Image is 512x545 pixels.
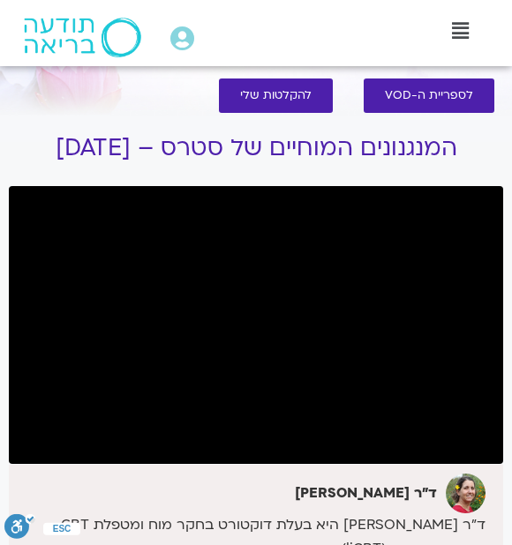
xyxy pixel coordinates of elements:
span: לספריית ה-VOD [385,89,473,102]
a: להקלטות שלי [219,78,333,113]
strong: ד"ר [PERSON_NAME] [295,483,437,503]
img: תודעה בריאה [24,18,141,57]
span: להקלטות שלי [240,89,312,102]
a: לספריית ה-VOD [364,78,494,113]
img: ד"ר נועה אלבלדה [446,474,486,513]
h1: המנגנונים המוחיים של סטרס – [DATE] [9,135,503,161]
